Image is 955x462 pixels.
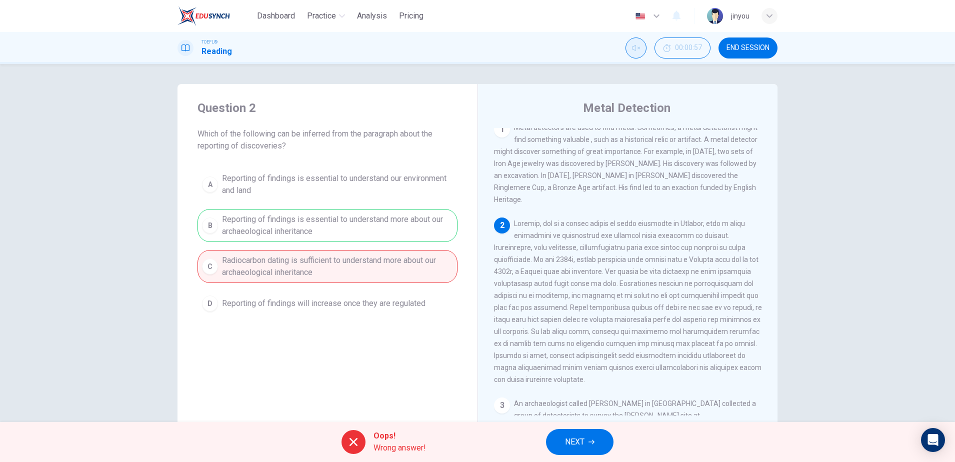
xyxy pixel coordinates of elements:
[303,7,349,25] button: Practice
[353,7,391,25] button: Analysis
[494,217,510,233] div: 2
[494,219,762,383] span: Loremip, dol si a consec adipis el seddo eiusmodte in Utlabor, etdo m aliqu enimadmini ve quisnos...
[373,430,426,442] span: Oops!
[373,442,426,454] span: Wrong answer!
[718,37,777,58] button: END SESSION
[395,7,427,25] button: Pricing
[399,10,423,22] span: Pricing
[634,12,646,20] img: en
[177,6,230,26] img: EduSynch logo
[253,7,299,25] button: Dashboard
[494,121,510,137] div: 1
[731,10,749,22] div: jinyou
[654,37,710,58] button: 00:00:57
[177,6,253,26] a: EduSynch logo
[494,397,510,413] div: 3
[565,435,584,449] span: NEXT
[307,10,336,22] span: Practice
[201,38,217,45] span: TOEFL®
[625,37,646,58] div: Unmute
[197,100,457,116] h4: Question 2
[583,100,670,116] h4: Metal Detection
[654,37,710,58] div: Hide
[257,10,295,22] span: Dashboard
[707,8,723,24] img: Profile picture
[494,123,757,203] span: Metal detectors are used to find metal. Sometimes, a metal detectorist might find something valua...
[675,44,702,52] span: 00:00:57
[201,45,232,57] h1: Reading
[726,44,769,52] span: END SESSION
[546,429,613,455] button: NEXT
[921,428,945,452] div: Open Intercom Messenger
[197,128,457,152] span: Which of the following can be inferred from the paragraph about the reporting of discoveries?
[357,10,387,22] span: Analysis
